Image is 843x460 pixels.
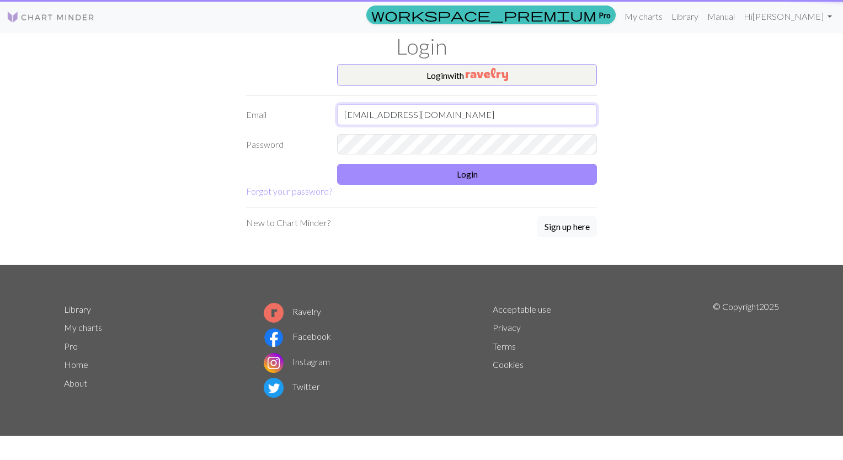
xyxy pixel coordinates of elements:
img: Twitter logo [264,378,284,398]
label: Email [239,104,330,125]
span: workspace_premium [371,7,596,23]
a: Hi[PERSON_NAME] [739,6,836,28]
a: Ravelry [264,306,321,317]
a: Instagram [264,356,330,367]
a: Acceptable use [493,304,551,314]
a: My charts [64,322,102,333]
a: Library [64,304,91,314]
button: Login [337,164,597,185]
button: Loginwith [337,64,597,86]
a: Terms [493,341,516,351]
a: Library [667,6,703,28]
a: Cookies [493,359,524,370]
p: © Copyright 2025 [713,300,779,400]
label: Password [239,134,330,155]
img: Facebook logo [264,328,284,347]
button: Sign up here [537,216,597,237]
h1: Login [57,33,786,60]
a: My charts [620,6,667,28]
a: Facebook [264,331,331,341]
a: Home [64,359,88,370]
img: Ravelry logo [264,303,284,323]
img: Ravelry [466,68,508,81]
a: About [64,378,87,388]
a: Privacy [493,322,521,333]
img: Instagram logo [264,353,284,373]
a: Forgot your password? [246,186,332,196]
p: New to Chart Minder? [246,216,330,229]
a: Pro [366,6,616,24]
img: Logo [7,10,95,24]
a: Sign up here [537,216,597,238]
a: Pro [64,341,78,351]
a: Manual [703,6,739,28]
a: Twitter [264,381,320,392]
